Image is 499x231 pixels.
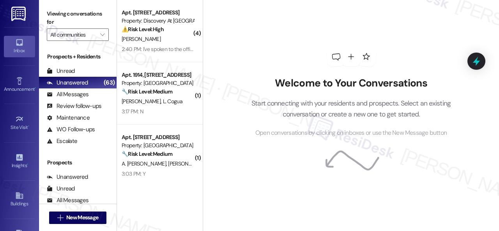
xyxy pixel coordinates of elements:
div: Apt. [STREET_ADDRESS] [122,133,194,141]
div: 3:03 PM: Y [122,170,145,177]
div: (63) [102,77,117,89]
div: Apt. [STREET_ADDRESS] [122,9,194,17]
a: Buildings [4,189,35,210]
p: Start connecting with your residents and prospects. Select an existing conversation or create a n... [240,98,463,120]
div: Unread [47,67,75,75]
div: Property: [GEOGRAPHIC_DATA] [122,79,194,87]
span: [PERSON_NAME] [PERSON_NAME] [168,160,247,167]
span: Open conversations by clicking on inboxes or use the New Message button [255,128,447,138]
span: A. [PERSON_NAME] [122,160,168,167]
div: Prospects [39,159,117,167]
div: Property: Discovery At [GEOGRAPHIC_DATA] [122,17,194,25]
input: All communities [50,28,96,41]
h2: Welcome to Your Conversations [240,77,463,90]
a: Insights • [4,151,35,172]
span: New Message [66,213,98,222]
div: Escalate [47,137,77,145]
a: Inbox [4,36,35,57]
span: • [28,123,29,129]
strong: ⚠️ Risk Level: High [122,26,164,33]
span: • [27,162,28,167]
span: [PERSON_NAME] [122,35,161,42]
span: [PERSON_NAME] [122,98,163,105]
div: All Messages [47,196,88,205]
img: ResiDesk Logo [11,7,27,21]
strong: 🔧 Risk Level: Medium [122,88,172,95]
strong: 🔧 Risk Level: Medium [122,150,172,157]
div: 2:40 PM: I've spoken to the office and they're looking into it as well. Thank you. [122,46,296,53]
button: New Message [49,212,107,224]
a: Site Visit • [4,113,35,134]
div: All Messages [47,90,88,99]
i:  [57,215,63,221]
div: Apt. 1914, [STREET_ADDRESS] [122,71,194,79]
div: Property: [GEOGRAPHIC_DATA] [122,141,194,150]
div: Unread [47,185,75,193]
div: Prospects + Residents [39,53,117,61]
div: WO Follow-ups [47,125,95,134]
div: Maintenance [47,114,90,122]
div: Unanswered [47,173,88,181]
span: • [35,85,36,91]
div: Review follow-ups [47,102,101,110]
span: L. Cogua [163,98,182,105]
div: 3:17 PM: N [122,108,143,115]
label: Viewing conversations for [47,8,109,28]
i:  [100,32,104,38]
div: Unanswered [47,79,88,87]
